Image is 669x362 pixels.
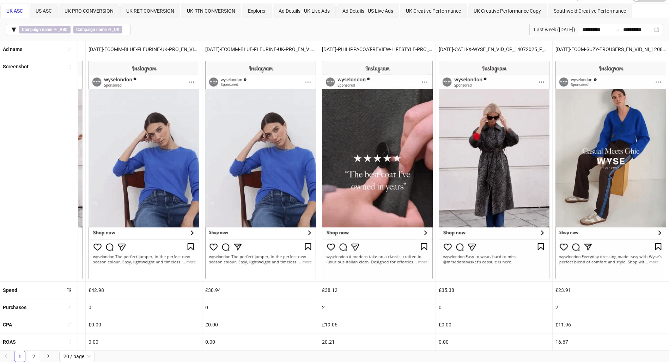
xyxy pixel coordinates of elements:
img: Screenshot 120231563569810055 [322,61,433,278]
div: 20.21 [319,333,436,350]
b: Spend [3,287,17,293]
span: UK Creative Performance [406,8,461,14]
span: ∋ [73,26,122,33]
span: sort-ascending [67,47,72,52]
div: [DATE]-ECOMM-BLUE-FLEURINE-UK-PRO_EN_VID_CP_28072025_F_CC_SC1_None_NEWSEASON [202,41,319,58]
div: 2 [553,299,669,316]
b: CPA [3,322,12,327]
span: to [615,27,620,32]
div: 16.67 [553,333,669,350]
div: £23.91 [553,282,669,299]
span: Ad Details - US Live Ads [342,8,393,14]
span: US ASC [36,8,52,14]
img: Screenshot 120231562803190055 [439,61,549,278]
span: sort-ascending [67,322,72,327]
span: sort-ascending [67,64,72,69]
b: Purchases [3,305,26,310]
img: Screenshot 120229138701140055 [205,61,316,278]
span: Explorer [248,8,266,14]
button: right [42,351,54,362]
b: Screenshot [3,64,29,69]
span: UK RET CONVERSION [126,8,174,14]
img: Screenshot 120229972557180055 [555,61,666,278]
a: 1 [14,351,25,362]
div: £38.94 [202,282,319,299]
li: Next Page [42,351,54,362]
div: £0.00 [436,316,552,333]
div: [DATE]-ECOM-SUZY-TROUSERS_EN_VID_NI_12082025_F_CC_SC1_USP3_ECOM [553,41,669,58]
b: _UK [112,27,120,32]
div: £42.98 [86,282,202,299]
div: 0.00 [202,333,319,350]
div: Last week ([DATE]) [529,24,578,35]
div: £11.96 [553,316,669,333]
span: sort-ascending [67,339,72,344]
span: UK RTN CONVERSION [187,8,235,14]
div: 0.00 [436,333,552,350]
div: 0 [86,299,202,316]
span: UK Creative Performance Copy [474,8,541,14]
div: £35.38 [436,282,552,299]
b: Ad name [3,46,23,52]
span: filter [11,27,16,32]
span: UK ASC [6,8,23,14]
div: 0 [436,299,552,316]
a: 2 [29,351,39,362]
b: Campaign name [22,27,52,32]
div: £38.12 [319,282,436,299]
b: Campaign name [76,27,107,32]
button: Campaign name ∋ _ASCCampaign name ∋ _UK [6,24,131,35]
span: Ad Details - UK Live Ads [279,8,330,14]
span: sort-descending [67,287,72,292]
div: [DATE]-CATH-X-WYSE_EN_VID_CP_14072025_F_CC_SC1_None_NEWSEASON [436,41,552,58]
span: UK PRO CONVERSION [65,8,114,14]
img: Screenshot 120231562803180055 [89,61,199,278]
b: ROAS [3,339,16,345]
div: £0.00 [202,316,319,333]
div: 0.00 [86,333,202,350]
span: swap-right [615,27,620,32]
span: ∋ [19,26,71,33]
div: £19.06 [319,316,436,333]
div: 0 [202,299,319,316]
div: £0.00 [86,316,202,333]
div: [DATE]-ECOMM-BLUE-FLEURINE-UK-PRO_EN_VID_CP_28072025_F_CC_SC1_None_NEWSEASON [86,41,202,58]
span: 20 / page [63,351,91,362]
div: 2 [319,299,436,316]
b: _ASC [58,27,68,32]
span: sort-ascending [67,305,72,310]
li: 2 [28,351,39,362]
span: right [46,354,50,358]
span: left [4,354,8,358]
div: [DATE]-PHILIPPACOAT-REVIEW-LIFESTYLE-PRO_EN_VID_CP_29082025_F_CC_SC9_USP7_NEWSEASON [319,41,436,58]
span: Southwold Creative Performance [554,8,626,14]
div: Page Size [59,351,95,362]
